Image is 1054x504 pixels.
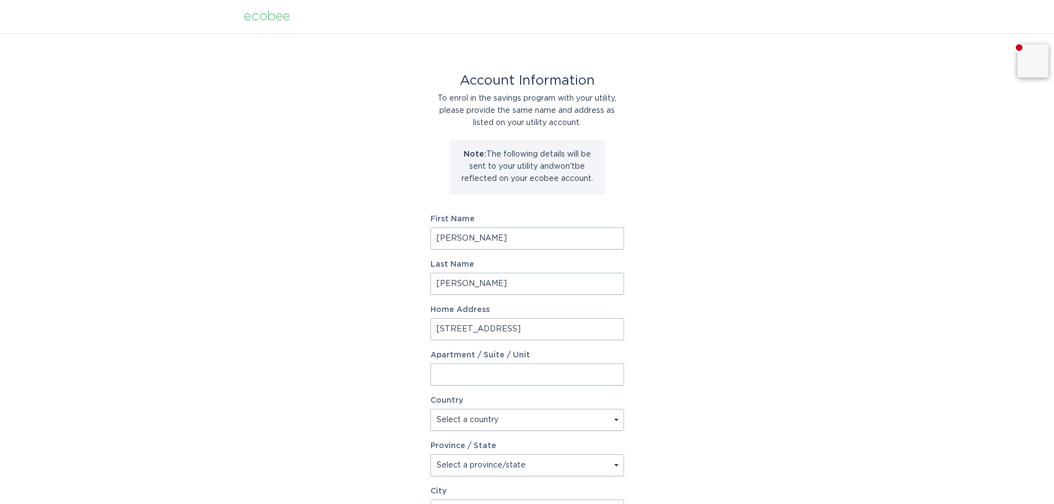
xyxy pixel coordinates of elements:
[430,351,624,359] label: Apartment / Suite / Unit
[430,75,624,87] div: Account Information
[430,306,624,314] label: Home Address
[244,11,290,23] div: ecobee
[430,92,624,129] div: To enrol in the savings program with your utility, please provide the same name and address as li...
[430,261,624,268] label: Last Name
[458,148,596,185] p: The following details will be sent to your utility and won't be reflected on your ecobee account.
[430,442,496,450] label: Province / State
[464,150,486,158] strong: Note:
[430,487,624,495] label: City
[430,215,624,223] label: First Name
[430,397,463,404] label: Country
